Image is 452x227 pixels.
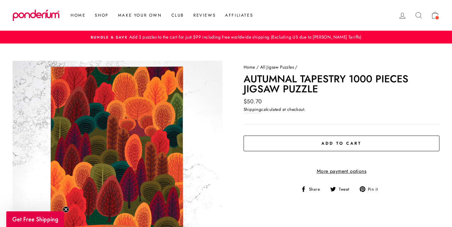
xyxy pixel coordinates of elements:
a: Make Your Own [113,10,167,21]
a: Bundle & SaveAdd 3 puzzles to the cart for just $99 including free worldwide shipping (Excluding ... [14,34,438,41]
span: Share [308,186,325,193]
div: calculated at checkout. [244,106,439,113]
a: Shipping [244,106,261,113]
button: Close teaser [63,206,69,213]
a: Club [167,10,189,21]
div: Get Free ShippingClose teaser [6,211,64,227]
a: All Jigsaw Puzzles [260,64,294,70]
h1: Autumnal Tapestry 1000 Pieces Jigsaw Puzzle [244,74,439,94]
ul: Primary [63,10,258,21]
nav: breadcrumbs [244,64,439,71]
span: Get Free Shipping [12,215,58,223]
span: Pin it [367,186,382,193]
span: / [256,64,259,70]
span: Add to cart [321,140,362,146]
a: Home [66,10,90,21]
img: Ponderium [13,9,60,21]
a: Reviews [189,10,220,21]
a: Shop [90,10,113,21]
span: $50.70 [244,97,262,106]
a: More payment options [244,167,439,175]
a: Home [244,64,255,70]
span: Bundle & Save [91,35,128,40]
button: Add to cart [244,136,439,151]
span: Add 3 puzzles to the cart for just $99 including free worldwide shipping (Excluding US due to [PE... [128,34,361,40]
span: / [295,64,297,70]
a: Affiliates [220,10,258,21]
span: Tweet [338,186,354,193]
